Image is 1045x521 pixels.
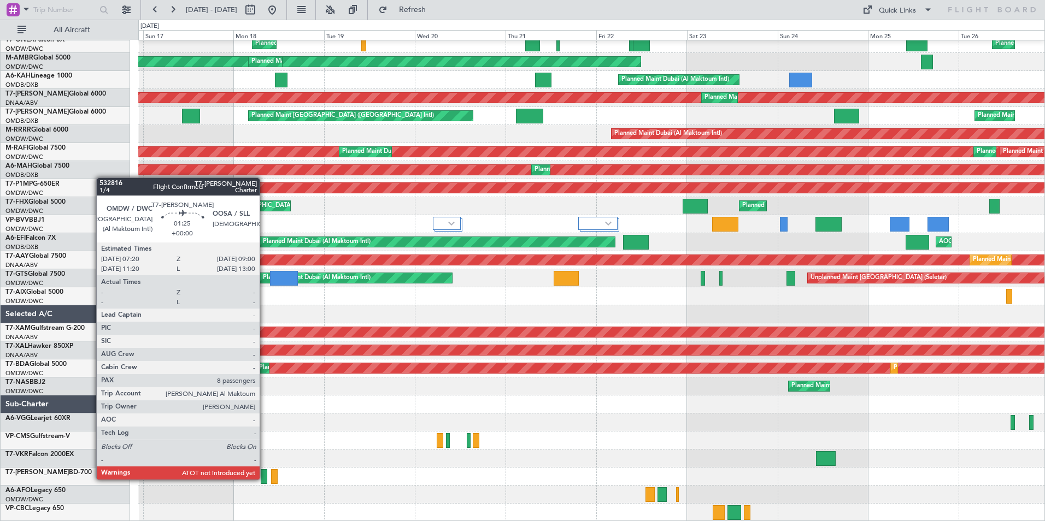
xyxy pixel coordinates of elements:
[5,271,28,277] span: T7-GTS
[5,351,38,359] a: DNAA/ABV
[5,505,64,512] a: VP-CBCLegacy 650
[5,135,43,143] a: OMDW/DWC
[5,163,69,169] a: A6-MAHGlobal 7500
[811,270,947,286] div: Unplanned Maint [GEOGRAPHIC_DATA] (Seletar)
[5,379,30,386] span: T7-NAS
[5,361,67,368] a: T7-BDAGlobal 5000
[5,145,28,151] span: M-RAFI
[5,451,28,458] span: T7-VKR
[390,6,436,14] span: Refresh
[535,162,717,178] div: Planned Maint [GEOGRAPHIC_DATA] ([GEOGRAPHIC_DATA] Intl)
[5,55,71,61] a: M-AMBRGlobal 5000
[742,198,914,214] div: Planned Maint [GEOGRAPHIC_DATA] ([GEOGRAPHIC_DATA])
[186,5,237,15] span: [DATE] - [DATE]
[5,55,33,61] span: M-AMBR
[5,343,73,350] a: T7-XALHawker 850XP
[5,369,43,377] a: OMDW/DWC
[5,433,30,440] span: VP-CMS
[5,217,29,223] span: VP-BVV
[5,271,65,277] a: T7-GTSGlobal 7500
[255,35,345,52] div: Planned Maint Geneva (Cointrin)
[5,73,31,79] span: A6-KAH
[5,469,69,476] span: T7-[PERSON_NAME]
[5,379,45,386] a: T7-NASBBJ2
[251,54,359,70] div: Planned Maint Dubai (Al Maktoum Intl)
[5,199,28,205] span: T7-FHX
[140,22,159,31] div: [DATE]
[5,253,29,259] span: T7-AAY
[5,297,43,305] a: OMDW/DWC
[5,495,43,504] a: OMDW/DWC
[448,221,455,226] img: arrow-gray.svg
[122,198,344,214] div: Planned Maint [GEOGRAPHIC_DATA] ([GEOGRAPHIC_DATA][PERSON_NAME])
[5,199,66,205] a: T7-FHXGlobal 5000
[5,235,26,241] span: A6-EFI
[5,343,28,350] span: T7-XAL
[415,30,506,40] div: Wed 20
[5,243,38,251] a: OMDB/DXB
[5,451,74,458] a: T7-VKRFalcon 2000EX
[5,279,43,287] a: OMDW/DWC
[778,30,868,40] div: Sun 24
[5,189,43,197] a: OMDW/DWC
[596,30,687,40] div: Fri 22
[605,221,612,226] img: arrow-gray.svg
[5,63,43,71] a: OMDW/DWC
[5,333,38,341] a: DNAA/ABV
[5,505,29,512] span: VP-CBC
[5,325,31,331] span: T7-XAM
[5,261,38,269] a: DNAA/ABV
[5,289,26,295] span: T7-AIX
[5,109,69,115] span: T7-[PERSON_NAME]
[342,144,450,160] div: Planned Maint Dubai (Al Maktoum Intl)
[5,325,85,331] a: T7-XAMGulfstream G-200
[5,45,43,53] a: OMDW/DWC
[868,30,959,40] div: Mon 25
[791,378,914,394] div: Planned Maint Abuja ([PERSON_NAME] Intl)
[33,2,96,18] input: Trip Number
[614,126,722,142] div: Planned Maint Dubai (Al Maktoum Intl)
[5,127,68,133] a: M-RRRRGlobal 6000
[5,361,30,368] span: T7-BDA
[12,21,119,39] button: All Aircraft
[621,72,729,88] div: Planned Maint Dubai (Al Maktoum Intl)
[5,91,69,97] span: T7-[PERSON_NAME]
[857,1,938,19] button: Quick Links
[5,153,43,161] a: OMDW/DWC
[263,234,371,250] div: Planned Maint Dubai (Al Maktoum Intl)
[143,30,234,40] div: Sun 17
[5,163,32,169] span: A6-MAH
[5,487,66,494] a: A6-AFOLegacy 650
[5,127,31,133] span: M-RRRR
[5,469,92,476] a: T7-[PERSON_NAME]BD-700
[5,99,38,107] a: DNAA/ABV
[5,171,38,179] a: OMDB/DXB
[5,109,106,115] a: T7-[PERSON_NAME]Global 6000
[687,30,778,40] div: Sat 23
[5,415,31,422] span: A6-VGG
[894,360,1001,376] div: Planned Maint Dubai (Al Maktoum Intl)
[5,217,45,223] a: VP-BVVBBJ1
[5,207,43,215] a: OMDW/DWC
[5,91,106,97] a: T7-[PERSON_NAME]Global 6000
[5,387,43,395] a: OMDW/DWC
[5,487,31,494] span: A6-AFO
[5,433,70,440] a: VP-CMSGulfstream-V
[5,415,71,422] a: A6-VGGLearjet 60XR
[28,26,115,34] span: All Aircraft
[5,235,56,241] a: A6-EFIFalcon 7X
[251,108,434,124] div: Planned Maint [GEOGRAPHIC_DATA] ([GEOGRAPHIC_DATA] Intl)
[5,289,63,295] a: T7-AIXGlobal 5000
[506,30,596,40] div: Thu 21
[233,30,324,40] div: Mon 18
[5,181,33,187] span: T7-P1MP
[5,181,60,187] a: T7-P1MPG-650ER
[5,81,38,89] a: OMDB/DXB
[5,117,38,125] a: OMDB/DXB
[705,90,812,106] div: Planned Maint Dubai (Al Maktoum Intl)
[5,145,66,151] a: M-RAFIGlobal 7500
[879,5,916,16] div: Quick Links
[263,270,371,286] div: Planned Maint Dubai (Al Maktoum Intl)
[373,1,439,19] button: Refresh
[5,73,72,79] a: A6-KAHLineage 1000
